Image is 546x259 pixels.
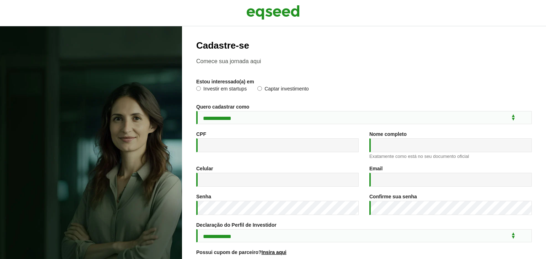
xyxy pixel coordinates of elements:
label: CPF [196,132,206,137]
a: Insira aqui [262,250,287,255]
input: Captar investimento [257,86,262,91]
label: Nome completo [369,132,407,137]
label: Captar investimento [257,86,309,93]
label: Quero cadastrar como [196,104,249,109]
div: Exatamente como está no seu documento oficial [369,154,532,159]
p: Comece sua jornada aqui [196,58,532,65]
label: Confirme sua senha [369,194,417,199]
input: Investir em startups [196,86,201,91]
label: Email [369,166,382,171]
label: Senha [196,194,211,199]
img: EqSeed Logo [246,4,300,21]
label: Possui cupom de parceiro? [196,250,287,255]
h2: Cadastre-se [196,40,532,51]
label: Estou interessado(a) em [196,79,254,84]
label: Declaração do Perfil de Investidor [196,222,277,227]
label: Investir em startups [196,86,247,93]
label: Celular [196,166,213,171]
